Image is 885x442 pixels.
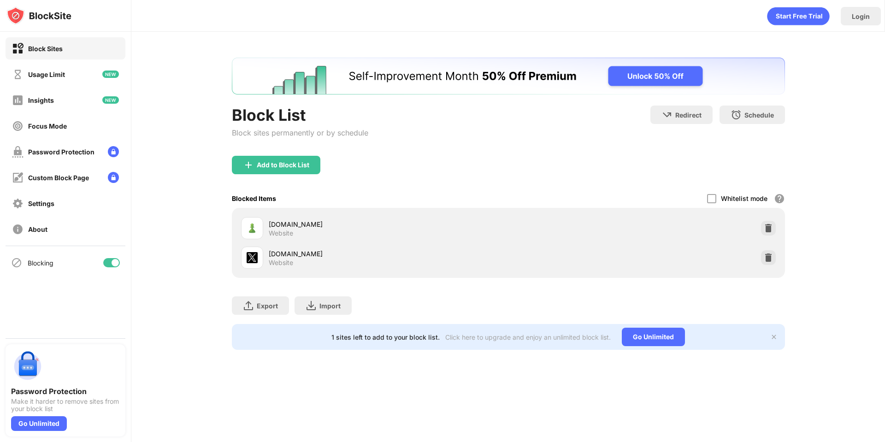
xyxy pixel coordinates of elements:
div: Schedule [744,111,774,119]
div: Blocked Items [232,194,276,202]
div: Usage Limit [28,71,65,78]
div: Go Unlimited [622,328,685,346]
div: Import [319,302,341,310]
img: block-on.svg [12,43,24,54]
iframe: Banner [232,58,785,94]
div: [DOMAIN_NAME] [269,219,508,229]
div: Login [852,12,870,20]
div: Insights [28,96,54,104]
div: Settings [28,200,54,207]
div: Custom Block Page [28,174,89,182]
div: Redirect [675,111,702,119]
div: Click here to upgrade and enjoy an unlimited block list. [445,333,611,341]
img: blocking-icon.svg [11,257,22,268]
div: Block Sites [28,45,63,53]
div: Blocking [28,259,53,267]
div: Block sites permanently or by schedule [232,128,368,137]
img: x-button.svg [770,333,778,341]
div: Whitelist mode [721,194,767,202]
div: [DOMAIN_NAME] [269,249,508,259]
img: push-password-protection.svg [11,350,44,383]
img: time-usage-off.svg [12,69,24,80]
img: lock-menu.svg [108,172,119,183]
div: Website [269,229,293,237]
div: animation [767,7,830,25]
div: Block List [232,106,368,124]
div: Password Protection [11,387,120,396]
div: Focus Mode [28,122,67,130]
img: settings-off.svg [12,198,24,209]
div: 1 sites left to add to your block list. [331,333,440,341]
img: favicons [247,223,258,234]
img: favicons [247,252,258,263]
div: Password Protection [28,148,94,156]
img: customize-block-page-off.svg [12,172,24,183]
img: lock-menu.svg [108,146,119,157]
div: About [28,225,47,233]
div: Make it harder to remove sites from your block list [11,398,120,413]
img: new-icon.svg [102,71,119,78]
div: Add to Block List [257,161,309,169]
div: Website [269,259,293,267]
div: Export [257,302,278,310]
img: logo-blocksite.svg [6,6,71,25]
div: Go Unlimited [11,416,67,431]
img: insights-off.svg [12,94,24,106]
img: focus-off.svg [12,120,24,132]
img: new-icon.svg [102,96,119,104]
img: about-off.svg [12,224,24,235]
img: password-protection-off.svg [12,146,24,158]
